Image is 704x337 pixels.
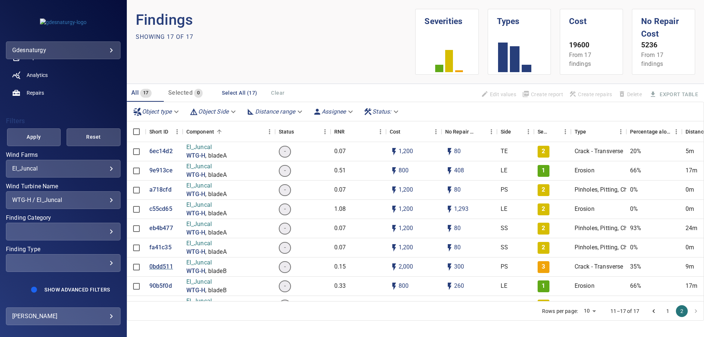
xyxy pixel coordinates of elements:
[76,132,111,142] span: Reset
[372,108,391,115] em: Status :
[361,105,403,118] div: Status:
[445,301,454,310] svg: Auto impact
[149,301,172,310] p: abfc270
[676,305,688,317] button: page 2
[399,186,413,194] p: 1,200
[27,89,44,97] span: Repairs
[390,166,399,175] svg: Auto cost
[390,282,399,291] svg: Auto cost
[615,88,645,101] span: Findings that are included in repair orders can not be deleted
[575,243,636,252] p: Pinholes, Pitting, Chips
[275,121,331,142] div: Status
[575,263,623,271] p: Crack - Transverse
[399,147,413,156] p: 1,200
[186,209,206,218] p: WTG-H
[501,243,508,252] p: SS
[501,186,508,194] p: PS
[497,9,542,28] h1: Types
[501,147,508,156] p: TE
[6,84,121,102] a: repairs noActive
[390,186,399,195] svg: Auto cost
[7,128,61,146] button: Apply
[183,121,275,142] div: Component
[390,263,399,272] svg: Auto cost
[445,263,454,272] svg: Auto impact
[334,282,346,290] p: 0.33
[575,205,595,213] p: Erosion
[149,205,172,213] a: c55cd65
[6,254,121,272] div: Finding Type
[686,147,694,156] p: 5m
[6,66,121,84] a: analytics noActive
[399,166,409,175] p: 800
[386,121,441,142] div: Cost
[454,263,464,271] p: 300
[6,215,121,221] label: Finding Category
[542,205,545,213] p: 2
[375,126,386,137] button: Menu
[497,121,534,142] div: Side
[186,297,227,306] p: El_Juncal
[445,243,454,252] svg: Auto impact
[542,243,545,252] p: 2
[534,121,571,142] div: Severity
[390,205,399,214] svg: Auto cost
[626,121,682,142] div: Percentage along
[172,126,183,137] button: Menu
[16,132,52,142] span: Apply
[186,267,206,276] p: WTG-H
[219,86,260,100] button: Select All (17)
[569,40,614,51] p: 19600
[630,205,638,213] p: 0%
[280,224,290,233] span: -
[186,182,227,190] p: El_Juncal
[243,105,307,118] div: Distance range
[630,263,641,271] p: 35%
[475,127,486,137] button: Sort
[205,248,226,256] p: , bladeA
[149,147,173,156] p: 6ec14d2
[430,126,441,137] button: Menu
[641,51,663,67] span: From 17 findings
[186,190,206,199] p: WTG-H
[140,89,152,97] span: 17
[445,205,454,214] svg: Auto impact
[186,171,206,179] a: WTG-H
[390,121,401,142] div: The base labour and equipment costs to repair the finding. Does not include the loss of productio...
[186,143,227,152] p: El_Juncal
[334,147,346,156] p: 0.07
[575,186,636,194] p: Pinholes, Pitting, Chips
[454,301,461,310] p: 80
[334,301,346,310] p: 0.07
[40,284,114,296] button: Show Advanced Filters
[575,147,623,156] p: Crack - Transverse
[501,301,508,310] p: SS
[630,147,641,156] p: 20%
[549,127,560,137] button: Sort
[149,186,172,194] a: a718cfd
[149,263,173,271] a: 0bdd511
[501,166,507,175] p: LE
[6,41,121,59] div: gdesnaturgy
[264,126,275,137] button: Menu
[280,282,290,290] span: -
[686,263,694,271] p: 9m
[686,224,697,233] p: 24m
[399,205,413,213] p: 1,200
[214,127,224,137] button: Sort
[186,286,206,295] a: WTG-H
[205,267,226,276] p: , bladeB
[569,9,614,28] h1: Cost
[454,224,461,233] p: 80
[6,191,121,209] div: Wind Turbine Name
[390,224,399,233] svg: Auto cost
[575,224,636,233] p: Pinholes, Pitting, Chips
[146,121,183,142] div: Short ID
[542,147,545,156] p: 2
[205,286,226,295] p: , bladeB
[205,190,226,199] p: , bladeA
[400,127,411,137] button: Sort
[648,305,660,317] button: Go to previous page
